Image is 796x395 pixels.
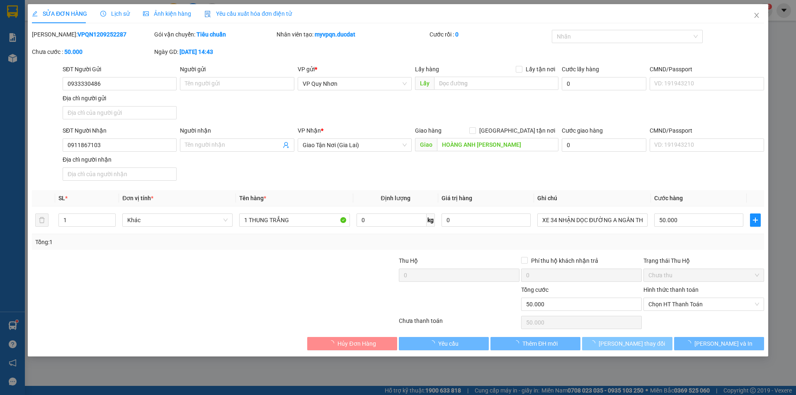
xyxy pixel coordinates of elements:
input: Dọc đường [437,138,558,151]
span: loading [328,340,337,346]
button: Close [745,4,768,27]
span: loading [685,340,694,346]
span: Yêu cầu [438,339,459,348]
img: icon [204,11,211,17]
span: Lấy hàng [415,66,439,73]
strong: 0901 933 179 [53,40,94,48]
input: Ghi Chú [537,213,648,227]
strong: 0901 900 568 [53,23,120,39]
div: VP gửi [298,65,412,74]
span: Phí thu hộ khách nhận trả [528,256,602,265]
span: Giao [415,138,437,151]
div: Địa chỉ người nhận [63,155,177,164]
button: [PERSON_NAME] và In [674,337,764,350]
div: SĐT Người Nhận [63,126,177,135]
th: Ghi chú [534,190,651,206]
div: Gói vận chuyển: [154,30,275,39]
label: Cước lấy hàng [562,66,599,73]
button: [PERSON_NAME] thay đổi [582,337,672,350]
div: SĐT Người Gửi [63,65,177,74]
input: Địa chỉ của người gửi [63,106,177,119]
div: Chưa cước : [32,47,153,56]
div: Người nhận [180,126,294,135]
span: clock-circle [100,11,106,17]
b: 50.000 [64,48,83,55]
strong: 0901 936 968 [5,40,46,48]
span: loading [590,340,599,346]
input: VD: Bàn, Ghế [239,213,349,227]
span: kg [427,213,435,227]
span: picture [143,11,149,17]
input: Cước lấy hàng [562,77,646,90]
span: Thêm ĐH mới [522,339,558,348]
span: Yêu cầu xuất hóa đơn điện tử [204,10,292,17]
span: Tên hàng [239,195,266,201]
span: Lấy tận nơi [522,65,558,74]
span: loading [513,340,522,346]
span: Giá trị hàng [442,195,472,201]
label: Hình thức thanh toán [643,286,699,293]
div: Địa chỉ người gửi [63,94,177,103]
span: SL [58,195,65,201]
span: Giao Tận Nơi (Gia Lai) [303,139,407,151]
span: Chưa thu [648,269,759,281]
span: ĐỨC ĐẠT GIA LAI [23,8,103,19]
button: plus [750,213,761,227]
div: CMND/Passport [650,126,764,135]
span: Cước hàng [654,195,683,201]
span: Lịch sử [100,10,130,17]
span: Đơn vị tính [122,195,153,201]
div: Tổng: 1 [35,237,307,247]
button: delete [35,213,49,227]
button: Hủy Đơn Hàng [307,337,397,350]
span: user-add [283,142,289,148]
input: Dọc đường [434,77,558,90]
strong: [PERSON_NAME]: [53,23,105,31]
div: Cước rồi : [430,30,550,39]
span: Lấy [415,77,434,90]
b: myvpqn.ducdat [315,31,355,38]
div: Nhân viên tạo: [277,30,428,39]
span: Hủy Đơn Hàng [337,339,376,348]
span: loading [429,340,438,346]
span: VP Nhận [298,127,321,134]
span: edit [32,11,38,17]
span: plus [750,217,760,223]
span: Định lượng [381,195,410,201]
span: close [753,12,760,19]
span: Tổng cước [521,286,548,293]
span: SỬA ĐƠN HÀNG [32,10,87,17]
div: Ngày GD: [154,47,275,56]
span: Chọn HT Thanh Toán [648,298,759,310]
div: Người gửi [180,65,294,74]
div: Chưa thanh toán [398,316,520,331]
span: Thu Hộ [399,257,418,264]
div: Trạng thái Thu Hộ [643,256,764,265]
b: VPQN1209252287 [78,31,126,38]
button: Yêu cầu [399,337,489,350]
input: Cước giao hàng [562,138,646,152]
strong: 0931 600 979 [5,23,45,39]
input: Địa chỉ của người nhận [63,167,177,181]
span: VP GỬI: [5,54,41,66]
span: VP Quy Nhơn [303,78,407,90]
button: Thêm ĐH mới [490,337,580,350]
label: Cước giao hàng [562,127,603,134]
span: Giao hàng [415,127,442,134]
span: [PERSON_NAME] và In [694,339,752,348]
span: [GEOGRAPHIC_DATA] tận nơi [476,126,558,135]
span: Khác [127,214,228,226]
b: 0 [455,31,459,38]
div: CMND/Passport [650,65,764,74]
span: Ảnh kiện hàng [143,10,191,17]
span: VP Quy Nhơn [44,54,103,66]
span: [PERSON_NAME] thay đổi [599,339,665,348]
strong: Sài Gòn: [5,23,30,31]
b: [DATE] 14:43 [180,48,213,55]
b: Tiêu chuẩn [197,31,226,38]
div: [PERSON_NAME]: [32,30,153,39]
